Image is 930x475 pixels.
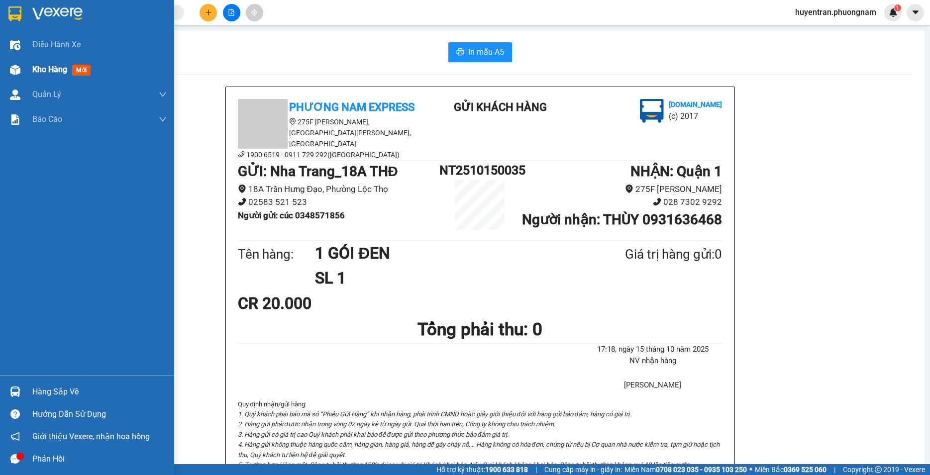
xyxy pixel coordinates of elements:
li: (c) 2017 [669,110,722,122]
button: file-add [223,4,240,21]
li: 02583 521 523 [238,195,440,209]
i: 3. Hàng gửi có giá trị cao Quý khách phải khai báo để được gửi theo phương thức bảo đảm giá trị. [238,431,509,438]
b: NHẬN : Quận 1 [630,163,722,180]
i: 4. Hàng gửi không thuộc hàng quốc cấm, hàng gian, hàng giả, hàng dễ gây cháy nổ,… Hàng không có h... [238,441,720,458]
span: message [10,454,20,464]
span: printer [456,48,464,57]
img: warehouse-icon [10,386,20,397]
span: mới [72,65,91,76]
img: logo.jpg [640,99,664,123]
span: aim [251,9,258,16]
span: notification [10,432,20,441]
li: 17:18, ngày 15 tháng 10 năm 2025 [583,344,722,356]
span: huyentran.phuongnam [787,6,884,18]
div: Tên hàng: [238,244,315,265]
img: warehouse-icon [10,90,20,100]
li: 1900 6519 - 0911 729 292([GEOGRAPHIC_DATA]) [238,149,417,160]
b: Gửi khách hàng [61,14,99,61]
strong: 0369 525 060 [784,466,827,474]
b: GỬI : Nha Trang_18A THĐ [238,163,398,180]
span: | [834,464,835,475]
i: 2. Hàng gửi phải được nhận trong vòng 02 ngày kể từ ngày gửi. Quá thời hạn trên, Công ty không ch... [238,420,555,428]
div: Giá trị hàng gửi: 0 [577,244,722,265]
button: plus [200,4,217,21]
span: ⚪️ [749,468,752,472]
div: CR 20.000 [238,291,398,316]
span: environment [289,118,296,125]
span: environment [238,185,246,193]
button: caret-down [907,4,924,21]
img: logo.jpg [108,12,132,36]
span: phone [653,197,661,206]
h1: Tổng phải thu: 0 [238,316,723,343]
div: Hướng dẫn sử dụng [32,407,167,422]
strong: 1900 633 818 [485,466,528,474]
b: Người nhận : THÙY 0931636468 [522,211,722,228]
i: 1. Quý khách phải báo mã số “Phiếu Gửi Hàng” khi nhận hàng, phải trình CMND hoặc giấy giới thiệu ... [238,410,631,418]
span: phone [238,151,245,158]
button: printerIn mẫu A5 [448,42,512,62]
b: Người gửi : cúc 0348571856 [238,210,345,220]
span: Kho hàng [32,65,67,74]
li: [PERSON_NAME] [583,380,722,391]
li: 18A Trần Hưng Đạo, Phường Lộc Thọ [238,183,440,196]
span: Báo cáo [32,113,62,125]
img: warehouse-icon [10,40,20,50]
span: plus [205,9,212,16]
b: [DOMAIN_NAME] [84,38,137,46]
span: Hỗ trợ kỹ thuật: [436,464,528,475]
li: 028 7302 9292 [520,195,723,209]
span: Cung cấp máy in - giấy in: [544,464,622,475]
span: | [535,464,537,475]
span: Giới thiệu Vexere, nhận hoa hồng [32,430,150,443]
img: logo-vxr [8,6,21,21]
h1: SL 1 [315,266,577,290]
span: down [159,91,167,98]
span: environment [625,185,633,193]
strong: 0708 023 035 - 0935 103 250 [656,466,747,474]
b: Gửi khách hàng [454,101,547,113]
span: Điều hành xe [32,38,81,51]
span: copyright [875,466,882,473]
li: NV nhận hàng [583,355,722,367]
img: warehouse-icon [10,65,20,75]
li: (c) 2017 [84,47,137,60]
b: Phương Nam Express [289,101,414,113]
i: 5. Trường hợp Hàng mất, Công ty bồi thường 100% đúng với giá trị Khách khai báo. Nếu Quý khách kh... [238,461,691,469]
span: Quản Lý [32,88,61,100]
button: aim [246,4,263,21]
div: Hàng sắp về [32,384,167,399]
img: icon-new-feature [889,8,898,17]
sup: 1 [894,4,901,11]
h1: NT2510150035 [439,161,520,180]
span: down [159,115,167,123]
div: Phản hồi [32,452,167,467]
span: Miền Bắc [755,464,827,475]
span: 1 [896,4,899,11]
span: file-add [228,9,235,16]
li: 275F [PERSON_NAME], [GEOGRAPHIC_DATA][PERSON_NAME], [GEOGRAPHIC_DATA] [238,116,417,149]
span: question-circle [10,409,20,419]
span: phone [238,197,246,206]
span: caret-down [911,8,920,17]
span: In mẫu A5 [468,46,504,58]
li: 275F [PERSON_NAME] [520,183,723,196]
b: Phương Nam Express [12,64,55,128]
b: [DOMAIN_NAME] [669,100,722,108]
span: Miền Nam [624,464,747,475]
img: solution-icon [10,114,20,125]
h1: 1 GÓI ĐEN [315,241,577,266]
